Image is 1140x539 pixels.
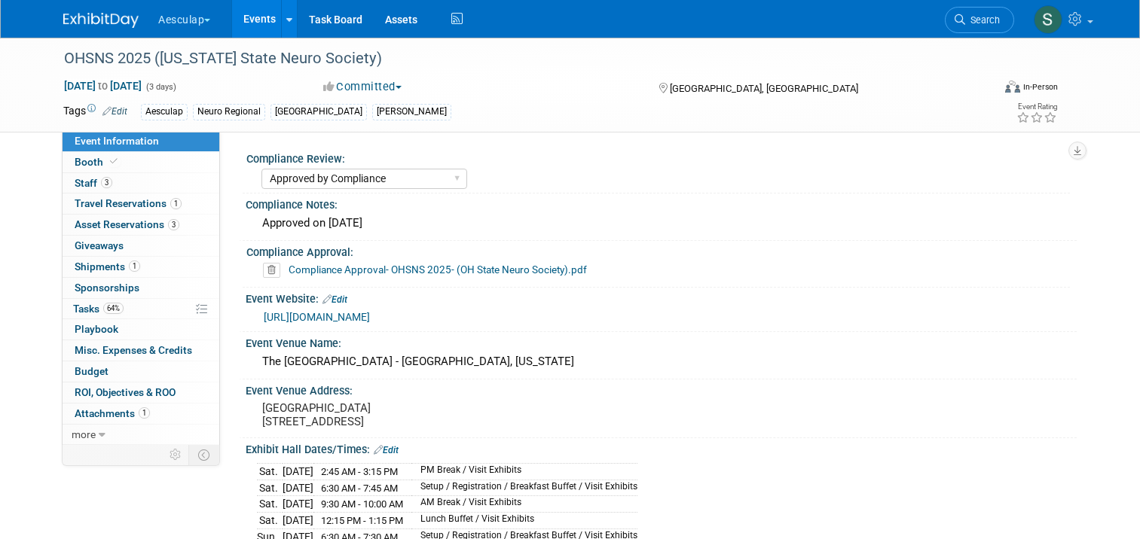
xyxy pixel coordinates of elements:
[257,350,1065,373] div: The [GEOGRAPHIC_DATA] - [GEOGRAPHIC_DATA], [US_STATE]
[63,193,219,214] a: Travel Reservations1
[1005,81,1020,93] img: Format-Inperson.png
[63,152,219,172] a: Booth
[246,193,1077,212] div: Compliance Notes:
[321,483,398,494] span: 6:30 AM - 7:45 AM
[63,403,219,424] a: Attachments1
[283,480,313,496] td: [DATE]
[75,386,176,398] span: ROI, Objectives & ROO
[102,106,127,117] a: Edit
[75,156,121,168] span: Booth
[63,340,219,361] a: Misc. Expenses & Credits
[75,282,139,294] span: Sponsorships
[63,361,219,382] a: Budget
[257,513,283,529] td: Sat.
[101,177,112,188] span: 3
[246,148,1070,166] div: Compliance Review:
[257,496,283,513] td: Sat.
[63,299,219,319] a: Tasks64%
[63,131,219,151] a: Event Information
[141,104,188,120] div: Aesculap
[73,303,124,315] span: Tasks
[1016,103,1057,111] div: Event Rating
[1022,81,1058,93] div: In-Person
[411,496,637,513] td: AM Break / Visit Exhibits
[63,278,219,298] a: Sponsorships
[163,445,189,464] td: Personalize Event Tab Strip
[75,135,159,147] span: Event Information
[670,83,858,94] span: [GEOGRAPHIC_DATA], [GEOGRAPHIC_DATA]
[63,215,219,235] a: Asset Reservations3
[411,464,637,480] td: PM Break / Visit Exhibits
[1034,5,1062,34] img: Sara Hurson
[411,480,637,496] td: Setup / Registration / Breakfast Buffet / Visit Exhibits
[75,407,150,419] span: Attachments
[170,198,182,209] span: 1
[103,303,124,314] span: 64%
[63,236,219,256] a: Giveaways
[75,218,179,230] span: Asset Reservations
[321,466,398,477] span: 2:45 AM - 3:15 PM
[63,173,219,193] a: Staff3
[283,513,313,529] td: [DATE]
[257,464,283,480] td: Sat.
[75,260,140,273] span: Shipments
[75,239,124,251] span: Giveaways
[283,464,313,480] td: [DATE]
[965,14,1000,26] span: Search
[72,428,96,440] span: more
[321,498,403,510] span: 9:30 AM - 10:00 AM
[63,319,219,340] a: Playbook
[168,219,179,230] span: 3
[75,365,108,377] span: Budget
[59,45,973,72] div: OHSNS 2025 ([US_STATE] State Neuro Society)
[257,480,283,496] td: Sat.
[411,513,637,529] td: Lunch Buffet / Visit Exhibits
[110,157,118,166] i: Booth reservation complete
[189,445,220,464] td: Toggle Event Tabs
[372,104,451,120] div: [PERSON_NAME]
[75,177,112,189] span: Staff
[139,407,150,419] span: 1
[283,496,313,513] td: [DATE]
[63,79,142,93] span: [DATE] [DATE]
[63,382,219,403] a: ROI, Objectives & ROO
[321,515,403,526] span: 12:15 PM - 1:15 PM
[129,260,140,272] span: 1
[263,265,286,276] a: Delete attachment?
[75,344,192,356] span: Misc. Expenses & Credits
[193,104,265,120] div: Neuro Regional
[322,294,347,305] a: Edit
[318,79,408,95] button: Committed
[63,257,219,277] a: Shipments1
[75,197,182,209] span: Travel Reservations
[75,323,118,335] span: Playbook
[145,82,176,92] span: (3 days)
[374,445,399,455] a: Edit
[63,103,127,120] td: Tags
[63,13,139,28] img: ExhibitDay
[257,212,1065,235] div: Approved on [DATE]
[270,104,367,120] div: [GEOGRAPHIC_DATA]
[246,438,1077,458] div: Exhibit Hall Dates/Times:
[262,401,576,428] pre: [GEOGRAPHIC_DATA] [STREET_ADDRESS]
[96,80,110,92] span: to
[63,425,219,445] a: more
[246,241,1070,260] div: Compliance Approval:
[264,311,370,323] a: [URL][DOMAIN_NAME]
[246,379,1077,398] div: Event Venue Address:
[246,332,1077,351] div: Event Venue Name:
[945,7,1014,33] a: Search
[246,288,1077,307] div: Event Website:
[911,78,1058,101] div: Event Format
[289,263,587,276] a: Compliance Approval- OHSNS 2025- (OH State Neuro Society).pdf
